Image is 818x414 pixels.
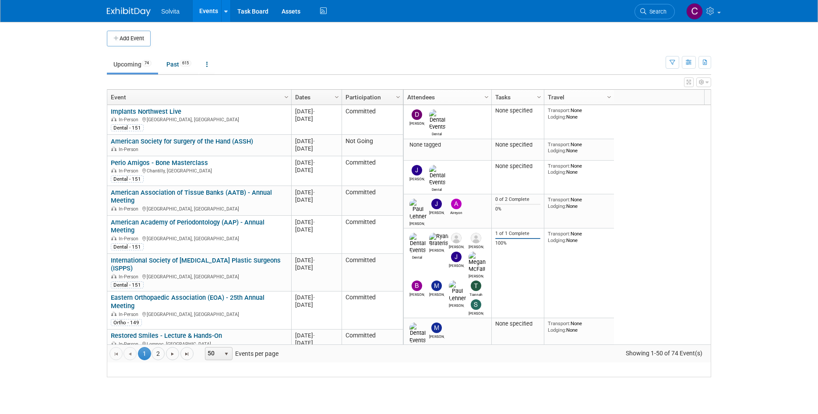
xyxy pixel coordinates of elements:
[409,120,425,126] div: David Busenhart
[548,320,611,333] div: None None
[342,254,403,291] td: Committed
[548,90,608,105] a: Travel
[342,105,403,135] td: Committed
[111,281,144,288] div: Dental - 151
[313,108,315,115] span: -
[111,273,287,280] div: [GEOGRAPHIC_DATA], [GEOGRAPHIC_DATA]
[111,175,144,182] div: Dental - 151
[469,273,484,278] div: Megan McFall
[451,233,462,243] img: Ron Mercier
[342,156,403,186] td: Committed
[449,262,464,268] div: Jeremy Northcutt
[548,107,611,120] div: None None
[109,347,123,360] a: Go to the first page
[119,147,141,152] span: In-Person
[548,231,571,237] span: Transport:
[449,209,464,215] div: Aireyon Guy
[548,196,611,209] div: None None
[429,233,448,247] img: Ryan Brateris
[548,163,571,169] span: Transport:
[394,90,403,103] a: Column Settings
[342,291,403,330] td: Committed
[111,235,287,242] div: [GEOGRAPHIC_DATA], [GEOGRAPHIC_DATA]
[111,256,281,273] a: International Society of [MEDICAL_DATA] Plastic Surgeons (ISPPS)
[409,199,427,220] img: Paul Lehner
[429,291,444,297] div: Matthew Burns
[412,109,422,120] img: David Busenhart
[282,90,292,103] a: Column Settings
[111,90,286,105] a: Event
[495,163,541,170] div: None specified
[482,90,492,103] a: Column Settings
[313,257,315,263] span: -
[295,166,338,174] div: [DATE]
[111,218,264,235] a: American Academy of Periodontology (AAP) - Annual Meeting
[111,137,253,145] a: American Society for Surgery of the Hand (ASSH)
[429,209,444,215] div: Jeremy Wofford
[409,291,425,297] div: Brandon Woods
[495,107,541,114] div: None specified
[548,231,611,243] div: None None
[223,351,230,358] span: select
[111,332,222,340] a: Restored Smiles - Lecture & Hands-On
[111,108,181,116] a: Implants Northwest Live
[395,94,402,101] span: Column Settings
[412,281,422,291] img: Brandon Woods
[548,196,571,203] span: Transport:
[313,332,315,339] span: -
[295,189,338,196] div: [DATE]
[295,108,338,115] div: [DATE]
[295,145,338,152] div: [DATE]
[295,226,338,233] div: [DATE]
[618,347,711,359] span: Showing 1-50 of 74 Event(s)
[283,94,290,101] span: Column Settings
[107,7,151,16] img: ExhibitDay
[469,243,484,249] div: Lisa Stratton
[111,319,142,326] div: Ortho - 149
[313,138,315,144] span: -
[342,216,403,254] td: Committed
[409,323,426,344] img: Dental Events
[606,94,613,101] span: Column Settings
[295,339,338,347] div: [DATE]
[342,330,403,359] td: Committed
[295,256,338,264] div: [DATE]
[495,320,541,327] div: None specified
[111,159,208,167] a: Perio Amigos - Bone Masterclass
[407,141,488,148] div: None tagged
[431,323,442,333] img: Matthew Burns
[111,167,287,174] div: Chantilly, [GEOGRAPHIC_DATA]
[166,347,179,360] a: Go to the next page
[471,299,481,310] img: Sharon Smith
[495,90,538,105] a: Tasks
[295,301,338,309] div: [DATE]
[548,141,611,154] div: None None
[295,137,338,145] div: [DATE]
[111,147,116,151] img: In-Person Event
[536,94,543,101] span: Column Settings
[161,8,180,15] span: Solvita
[409,175,425,181] div: Jeremy Northcutt
[451,252,462,262] img: Jeremy Northcutt
[495,240,541,246] div: 100%
[535,90,544,103] a: Column Settings
[113,351,120,358] span: Go to the first page
[111,206,116,211] img: In-Person Event
[429,186,444,192] div: Dental Events
[295,294,338,301] div: [DATE]
[409,220,425,226] div: Paul Lehner
[449,281,466,302] img: Paul Lehner
[205,347,220,360] span: 50
[313,159,315,166] span: -
[333,94,340,101] span: Column Settings
[111,168,116,172] img: In-Person Event
[429,165,446,186] img: Dental Events
[111,312,116,316] img: In-Person Event
[548,147,566,154] span: Lodging:
[495,206,541,212] div: 0%
[111,310,287,318] div: [GEOGRAPHIC_DATA], [GEOGRAPHIC_DATA]
[686,3,703,20] img: Cindy Miller
[451,199,462,209] img: Aireyon Guy
[313,189,315,196] span: -
[111,340,287,347] div: Lompoc, [GEOGRAPHIC_DATA]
